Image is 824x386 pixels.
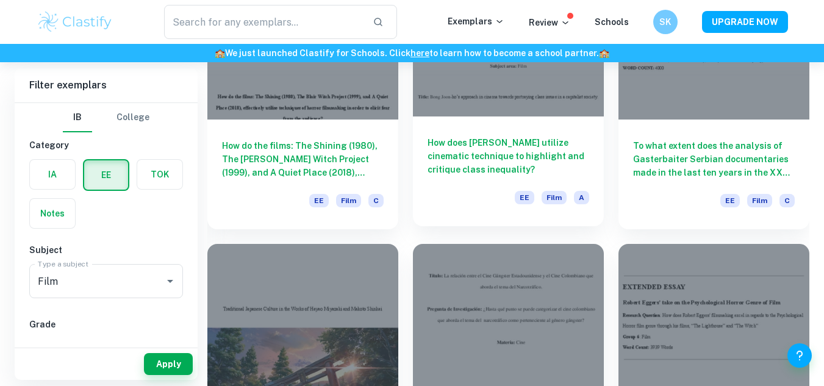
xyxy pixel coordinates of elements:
button: Notes [30,199,75,228]
span: A [574,191,589,204]
label: Type a subject [38,259,88,269]
h6: Filter exemplars [15,68,198,102]
span: Film [542,191,567,204]
h6: We just launched Clastify for Schools. Click to learn how to become a school partner. [2,46,822,60]
span: Film [336,194,361,207]
h6: Category [29,138,183,152]
div: Filter type choice [63,103,149,132]
h6: How do the films: The Shining (1980), The [PERSON_NAME] Witch Project (1999), and A Quiet Place (... [222,139,384,179]
h6: SK [658,15,672,29]
h6: To what extent does the analysis of Gasterbaiter Serbian documentaries made in the last ten years... [633,139,795,179]
span: C [779,194,795,207]
span: 🏫 [215,48,225,58]
button: SK [653,10,678,34]
span: C [368,194,384,207]
p: Review [529,16,570,29]
button: UPGRADE NOW [702,11,788,33]
p: Exemplars [448,15,504,28]
button: College [116,103,149,132]
h6: Grade [29,318,183,331]
button: IB [63,103,92,132]
span: 🏫 [599,48,609,58]
button: EE [84,160,128,190]
button: Open [162,273,179,290]
span: EE [515,191,534,204]
button: Help and Feedback [787,343,812,368]
a: here [410,48,429,58]
h6: How does [PERSON_NAME] utilize cinematic technique to highlight and critique class inequality? [428,136,589,176]
button: TOK [137,160,182,189]
span: Film [747,194,772,207]
h6: Subject [29,243,183,257]
img: Clastify logo [37,10,114,34]
span: EE [309,194,329,207]
a: Schools [595,17,629,27]
button: IA [30,160,75,189]
button: Apply [144,353,193,375]
input: Search for any exemplars... [164,5,364,39]
span: EE [720,194,740,207]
